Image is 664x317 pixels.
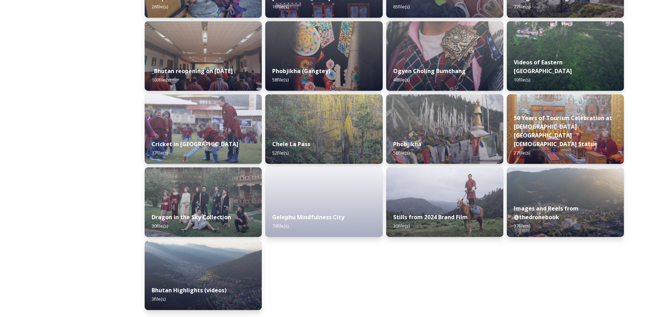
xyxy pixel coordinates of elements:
[272,3,289,10] span: 16 file(s)
[514,205,579,221] strong: Images and Reels from @thedronebook
[152,150,168,156] span: 37 file(s)
[514,223,530,229] span: 37 file(s)
[272,77,289,83] span: 58 file(s)
[272,223,289,229] span: 79 file(s)
[145,21,262,91] img: DSC00319.jpg
[393,3,410,10] span: 65 file(s)
[152,77,170,83] span: 100 file(s)
[265,21,382,91] img: Phobjika%2520by%2520Matt%2520Dutile2.jpg
[393,77,410,83] span: 48 file(s)
[145,94,262,164] img: Bhutan%2520Cricket%25201.jpeg
[393,140,421,148] strong: Phobjikha
[393,223,410,229] span: 30 file(s)
[265,167,382,254] iframe: msdoc-iframe
[272,150,289,156] span: 52 file(s)
[272,213,344,221] strong: Gelephu Mindfulness City
[514,114,612,148] strong: 50 Years of Tourism Celebration at [DEMOGRAPHIC_DATA][GEOGRAPHIC_DATA][DEMOGRAPHIC_DATA] Statue
[145,167,262,237] img: 74f9cf10-d3d5-4c08-9371-13a22393556d.jpg
[514,58,572,75] strong: Videos of Eastern [GEOGRAPHIC_DATA]
[152,296,166,302] span: 3 file(s)
[272,140,310,148] strong: Chele La Pass
[152,3,168,10] span: 26 file(s)
[514,77,530,83] span: 10 file(s)
[393,67,466,75] strong: Ogyen Choling Bumthang
[152,140,238,148] strong: Cricket in [GEOGRAPHIC_DATA]
[386,94,503,164] img: Phobjika%2520by%2520Matt%2520Dutile1.jpg
[152,213,231,221] strong: Dragon in the Sky Collection
[393,150,410,156] span: 58 file(s)
[507,167,624,237] img: 01697a38-64e0-42f2-b716-4cd1f8ee46d6.jpg
[514,150,530,156] span: 27 file(s)
[152,223,168,229] span: 30 file(s)
[386,167,503,237] img: 4075df5a-b6ee-4484-8e29-7e779a92fa88.jpg
[145,240,262,310] img: b4ca3a00-89c2-4894-a0d6-064d866d0b02.jpg
[265,94,382,164] img: Marcus%2520Westberg%2520Chelela%2520Pass%25202023_52.jpg
[393,213,468,221] strong: Stills from 2024 Brand Film
[507,94,624,164] img: DSC00164.jpg
[386,21,503,91] img: Ogyen%2520Choling%2520by%2520Matt%2520Dutile5.jpg
[152,67,233,75] strong: _Bhutan reopening on [DATE]
[514,3,530,10] span: 77 file(s)
[272,67,330,75] strong: Phobjikha (Gangtey)
[507,21,624,91] img: East%2520Bhutan%2520-%2520Khoma%25204K%2520Color%2520Graded.jpg
[152,286,227,294] strong: Bhutan Highlights (videos)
